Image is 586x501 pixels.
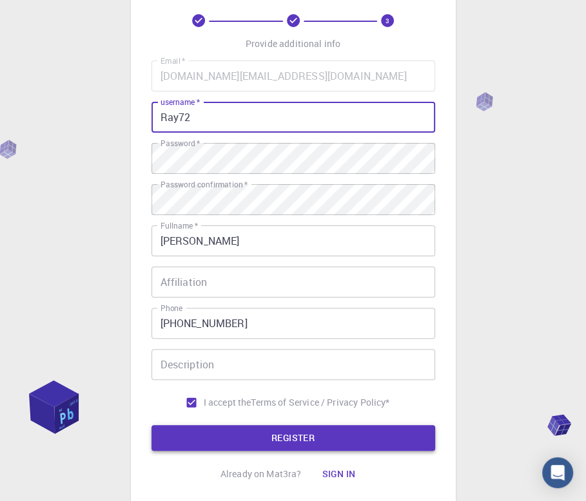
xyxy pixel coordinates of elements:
[386,16,389,25] text: 3
[161,179,248,190] label: Password confirmation
[204,396,251,409] span: I accept the
[161,138,200,149] label: Password
[251,396,389,409] a: Terms of Service / Privacy Policy*
[151,425,435,451] button: REGISTER
[161,55,185,66] label: Email
[246,37,340,50] p: Provide additional info
[220,468,302,480] p: Already on Mat3ra?
[161,97,200,108] label: username
[161,303,182,314] label: Phone
[542,457,573,488] div: Open Intercom Messenger
[161,220,198,231] label: Fullname
[251,396,389,409] p: Terms of Service / Privacy Policy *
[311,461,366,487] button: Sign in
